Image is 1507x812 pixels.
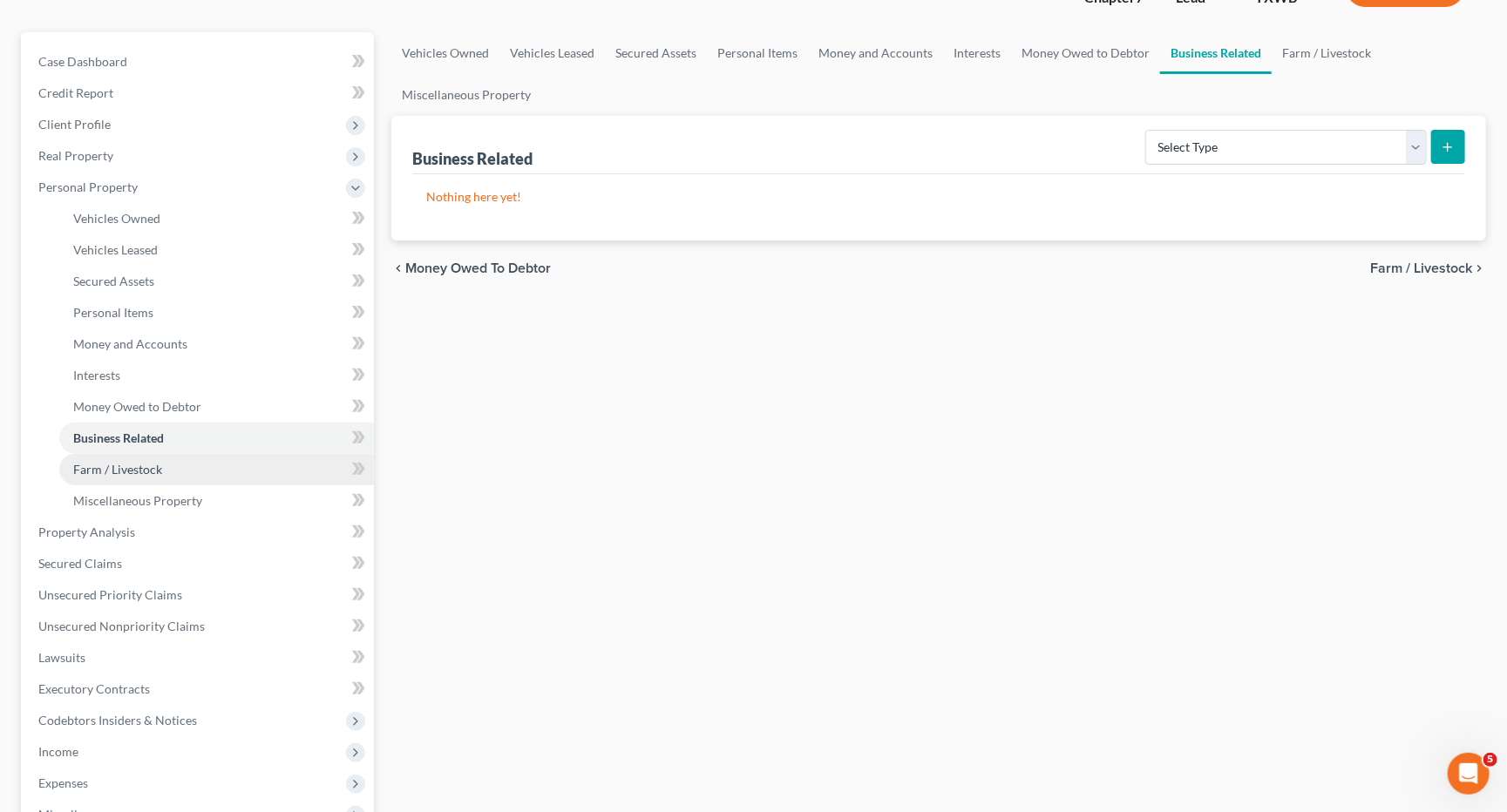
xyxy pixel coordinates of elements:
span: Farm / Livestock [1370,261,1472,275]
a: Vehicles Owned [59,203,374,234]
span: Secured Assets [73,274,154,288]
a: Credit Report [24,78,374,109]
span: Client Profile [38,117,111,132]
span: Money Owed to Debtor [73,399,201,414]
a: Money and Accounts [808,32,943,74]
div: Business Related [412,148,533,169]
span: Expenses [38,775,88,790]
span: Money Owed to Debtor [405,261,551,275]
a: Farm / Livestock [59,454,374,485]
span: Unsecured Priority Claims [38,587,182,602]
button: Farm / Livestock chevron_right [1370,261,1486,275]
a: Interests [943,32,1011,74]
span: Case Dashboard [38,54,127,69]
button: chevron_left Money Owed to Debtor [391,261,551,275]
iframe: Intercom live chat [1448,753,1490,795]
span: Property Analysis [38,524,135,539]
span: Income [38,744,78,759]
span: Miscellaneous Property [73,493,202,508]
span: Vehicles Leased [73,242,158,257]
a: Miscellaneous Property [391,74,541,116]
a: Personal Items [707,32,808,74]
a: Money and Accounts [59,328,374,360]
a: Secured Assets [605,32,707,74]
i: chevron_right [1472,261,1486,275]
span: Money and Accounts [73,336,187,351]
a: Unsecured Priority Claims [24,579,374,611]
a: Case Dashboard [24,46,374,78]
a: Interests [59,360,374,391]
a: Money Owed to Debtor [1011,32,1160,74]
span: Personal Items [73,305,153,320]
a: Lawsuits [24,642,374,673]
a: Farm / Livestock [1272,32,1381,74]
a: Vehicles Leased [499,32,605,74]
a: Business Related [1160,32,1272,74]
a: Vehicles Owned [391,32,499,74]
span: Real Property [38,148,113,163]
a: Secured Assets [59,266,374,297]
span: Farm / Livestock [73,462,162,477]
a: Business Related [59,423,374,454]
span: Vehicles Owned [73,211,160,226]
span: Credit Report [38,85,113,100]
a: Personal Items [59,297,374,328]
span: Secured Claims [38,556,122,571]
a: Miscellaneous Property [59,485,374,517]
a: Secured Claims [24,548,374,579]
span: Lawsuits [38,650,85,665]
span: Executory Contracts [38,681,150,696]
p: Nothing here yet! [426,188,1451,206]
span: 5 [1483,753,1497,767]
span: Unsecured Nonpriority Claims [38,619,205,633]
i: chevron_left [391,261,405,275]
a: Money Owed to Debtor [59,391,374,423]
a: Executory Contracts [24,673,374,705]
span: Interests [73,368,120,382]
a: Vehicles Leased [59,234,374,266]
span: Personal Property [38,179,138,194]
span: Codebtors Insiders & Notices [38,713,197,727]
span: Business Related [73,430,164,445]
a: Unsecured Nonpriority Claims [24,611,374,642]
a: Property Analysis [24,517,374,548]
